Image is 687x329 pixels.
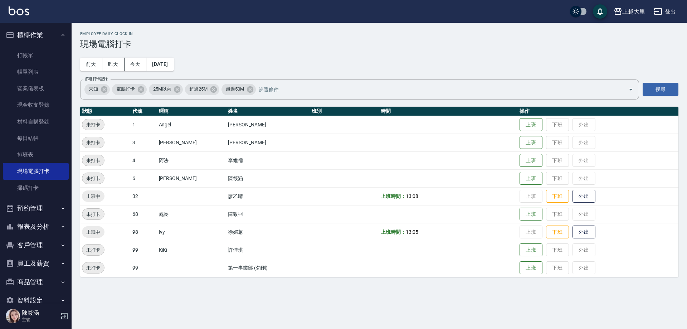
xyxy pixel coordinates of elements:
[226,151,310,169] td: 李維儒
[82,139,104,146] span: 未打卡
[226,107,310,116] th: 姓名
[131,241,157,259] td: 99
[131,223,157,241] td: 98
[3,273,69,291] button: 商品管理
[82,211,104,218] span: 未打卡
[381,229,406,235] b: 上班時間：
[131,259,157,277] td: 99
[611,4,648,19] button: 上越大里
[82,228,104,236] span: 上班中
[80,58,102,71] button: 前天
[157,107,226,116] th: 暱稱
[84,86,102,93] span: 未知
[149,86,176,93] span: 25M以內
[82,175,104,182] span: 未打卡
[520,136,542,149] button: 上班
[406,193,418,199] span: 13:08
[82,264,104,272] span: 未打卡
[3,130,69,146] a: 每日結帳
[406,229,418,235] span: 13:05
[131,116,157,134] td: 1
[82,193,104,200] span: 上班中
[82,157,104,164] span: 未打卡
[381,193,406,199] b: 上班時間：
[3,236,69,255] button: 客戶管理
[520,172,542,185] button: 上班
[85,76,108,82] label: 篩選打卡記錄
[3,291,69,310] button: 資料設定
[622,7,645,16] div: 上越大里
[3,199,69,218] button: 預約管理
[520,243,542,257] button: 上班
[102,58,125,71] button: 昨天
[157,151,226,169] td: 阿法
[131,151,157,169] td: 4
[157,116,226,134] td: Angel
[520,154,542,167] button: 上班
[185,86,212,93] span: 超過25M
[3,217,69,236] button: 報表及分析
[226,223,310,241] td: 徐媚蕙
[226,241,310,259] td: 許佳琪
[80,32,678,36] h2: Employee Daily Clock In
[520,208,542,221] button: 上班
[131,169,157,187] td: 6
[185,84,219,95] div: 超過25M
[226,134,310,151] td: [PERSON_NAME]
[310,107,379,116] th: 班別
[80,39,678,49] h3: 現場電腦打卡
[157,134,226,151] td: [PERSON_NAME]
[3,97,69,113] a: 現金收支登錄
[131,107,157,116] th: 代號
[157,205,226,223] td: 處長
[3,26,69,44] button: 櫃檯作業
[131,205,157,223] td: 68
[3,113,69,130] a: 材料自購登錄
[226,205,310,223] td: 陳敬羽
[651,5,678,18] button: 登出
[625,84,637,95] button: Open
[22,309,58,316] h5: 陳筱涵
[125,58,147,71] button: 今天
[157,241,226,259] td: KiKi
[157,223,226,241] td: Ivy
[546,226,569,239] button: 下班
[572,226,595,239] button: 外出
[643,83,678,96] button: 搜尋
[6,309,20,323] img: Person
[593,4,607,19] button: save
[157,169,226,187] td: [PERSON_NAME]
[22,316,58,323] p: 主管
[112,84,147,95] div: 電腦打卡
[257,83,616,96] input: 篩選條件
[82,121,104,129] span: 未打卡
[149,84,183,95] div: 25M以內
[221,84,256,95] div: 超過50M
[9,6,29,15] img: Logo
[520,118,542,131] button: 上班
[84,84,110,95] div: 未知
[572,190,595,203] button: 外出
[3,254,69,273] button: 員工及薪資
[146,58,174,71] button: [DATE]
[226,187,310,205] td: 廖乙晴
[226,116,310,134] td: [PERSON_NAME]
[80,107,131,116] th: 狀態
[3,146,69,163] a: 排班表
[3,163,69,179] a: 現場電腦打卡
[3,80,69,97] a: 營業儀表板
[221,86,248,93] span: 超過50M
[520,261,542,275] button: 上班
[3,47,69,64] a: 打帳單
[131,134,157,151] td: 3
[131,187,157,205] td: 32
[3,64,69,80] a: 帳單列表
[226,169,310,187] td: 陳筱涵
[82,246,104,254] span: 未打卡
[546,190,569,203] button: 下班
[3,180,69,196] a: 掃碼打卡
[518,107,678,116] th: 操作
[379,107,517,116] th: 時間
[112,86,139,93] span: 電腦打卡
[226,259,310,277] td: 第一事業部 (勿刪)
